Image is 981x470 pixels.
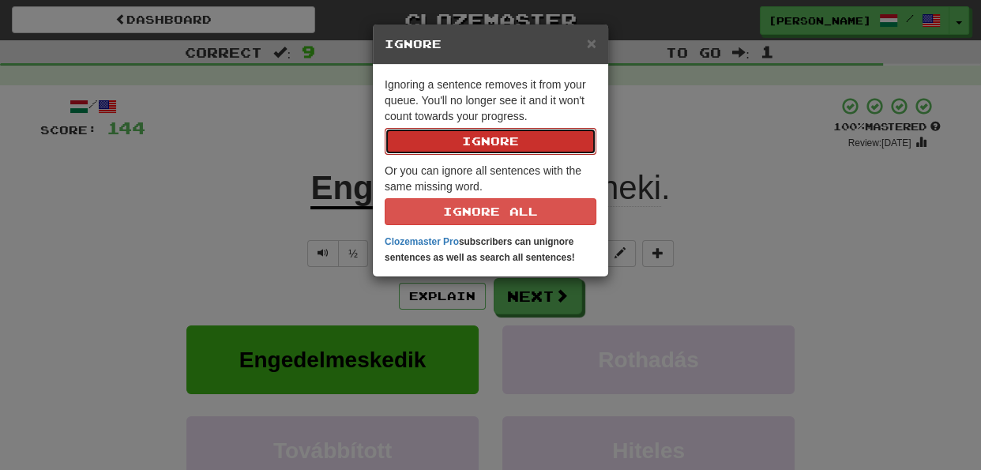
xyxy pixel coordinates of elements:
strong: subscribers can unignore sentences as well as search all sentences! [385,236,575,263]
button: Ignore All [385,198,596,225]
button: Ignore [385,128,596,155]
span: × [587,34,596,52]
a: Clozemaster Pro [385,236,459,247]
p: Or you can ignore all sentences with the same missing word. [385,163,596,225]
p: Ignoring a sentence removes it from your queue. You'll no longer see it and it won't count toward... [385,77,596,155]
button: Close [587,35,596,51]
h5: Ignore [385,36,596,52]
